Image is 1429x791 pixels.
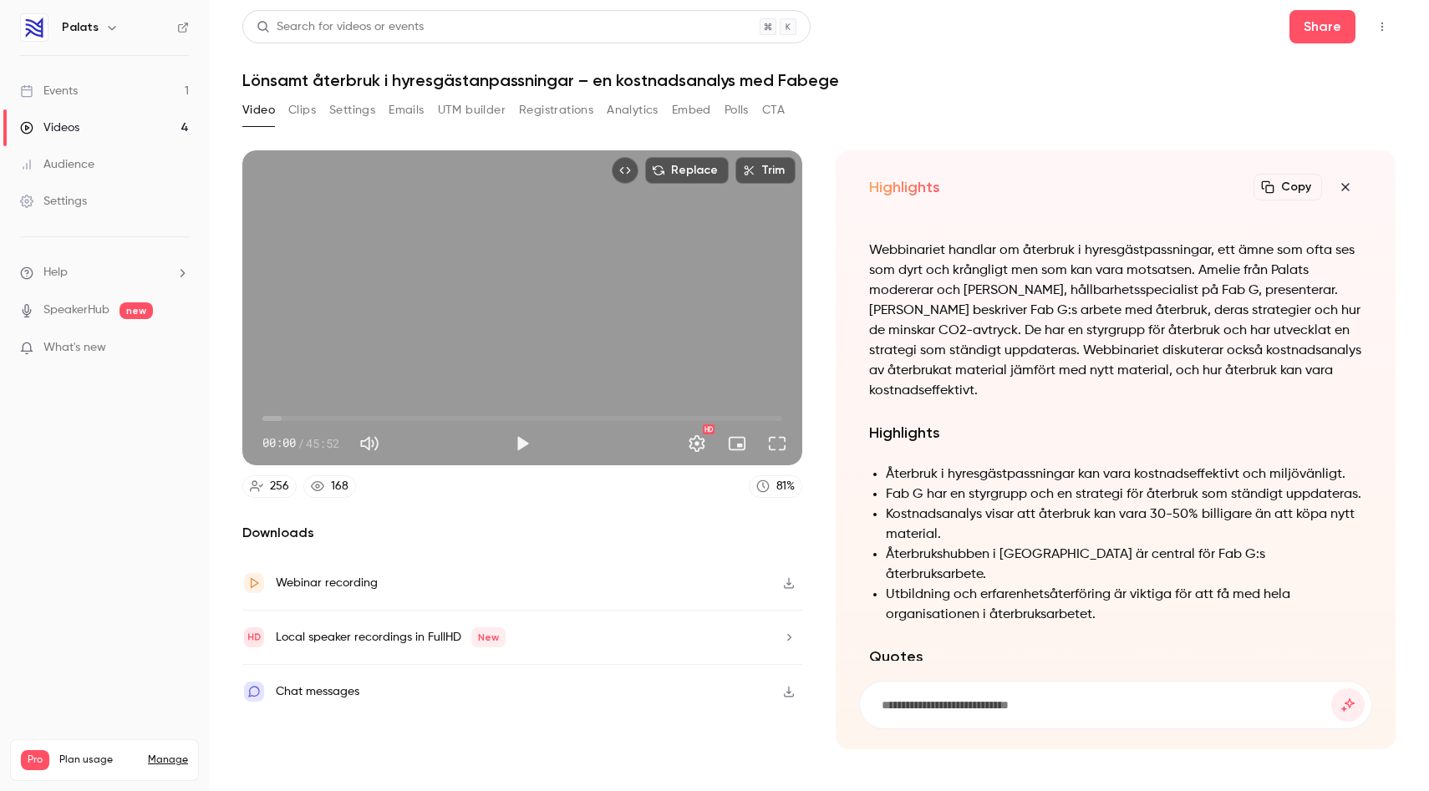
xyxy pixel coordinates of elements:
button: Mute [353,427,386,460]
div: Local speaker recordings in FullHD [276,627,506,647]
button: Embed [672,97,711,124]
span: Pro [21,750,49,770]
button: Turn on miniplayer [720,427,754,460]
div: Webinar recording [276,573,378,593]
li: Utbildning och erfarenhetsåterföring är viktiga för att få med hela organisationen i återbruksarb... [886,585,1362,625]
div: Videos [20,119,79,136]
button: Clips [288,97,316,124]
button: Settings [329,97,375,124]
img: Palats [21,14,48,41]
button: Polls [725,97,749,124]
button: Top Bar Actions [1369,13,1396,40]
span: Plan usage [59,753,138,767]
button: Analytics [607,97,659,124]
button: CTA [762,97,785,124]
h2: Quotes [869,645,1362,668]
a: 168 [303,475,356,498]
button: Registrations [519,97,593,124]
a: Manage [148,753,188,767]
div: Events [20,83,78,99]
a: 256 [242,475,297,498]
div: 256 [270,478,289,495]
span: new [120,302,153,319]
span: 00:00 [262,434,296,452]
button: Embed video [612,157,638,184]
a: 81% [749,475,802,498]
iframe: Noticeable Trigger [169,341,189,356]
h2: Highlights [869,421,1362,444]
button: Trim [735,157,796,184]
span: New [471,627,506,647]
button: Settings [680,427,714,460]
span: / [297,434,304,452]
button: Replace [645,157,729,184]
h2: Highlights [869,177,940,197]
span: Help [43,264,68,281]
li: Kostnadsanalys visar att återbruk kan vara 30-50% billigare än att köpa nytt material. [886,505,1362,545]
div: 81 % [776,478,795,495]
button: Emails [389,97,424,124]
button: UTM builder [438,97,506,124]
div: Audience [20,156,94,173]
div: Settings [20,193,87,210]
button: Copy [1254,174,1322,200]
p: Webbinariet handlar om återbruk i hyresgästpassningar, ett ämne som ofta ses som dyrt och krångli... [869,241,1362,401]
a: SpeakerHub [43,302,109,319]
li: help-dropdown-opener [20,264,189,281]
div: HD [703,424,714,434]
li: Fab G har en styrgrupp och en strategi för återbruk som ständigt uppdateras. [886,484,1362,505]
div: 00:00 [262,434,339,452]
span: 45:52 [306,434,339,452]
div: Search for videos or events [257,18,424,36]
button: Full screen [760,427,794,460]
li: Återbrukshubben i [GEOGRAPHIC_DATA] är central för Fab G:s återbruksarbete. [886,545,1362,585]
button: Video [242,97,275,124]
div: 168 [331,478,348,495]
button: Play [506,427,539,460]
h1: Lönsamt återbruk i hyresgästanpassningar – en kostnadsanalys med Fabege [242,70,1396,90]
div: Chat messages [276,682,359,702]
span: What's new [43,339,106,357]
button: Share [1289,10,1355,43]
h6: Palats [62,19,99,36]
h2: Downloads [242,523,802,543]
li: Återbruk i hyresgästpassningar kan vara kostnadseffektivt och miljövänligt. [886,464,1362,484]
